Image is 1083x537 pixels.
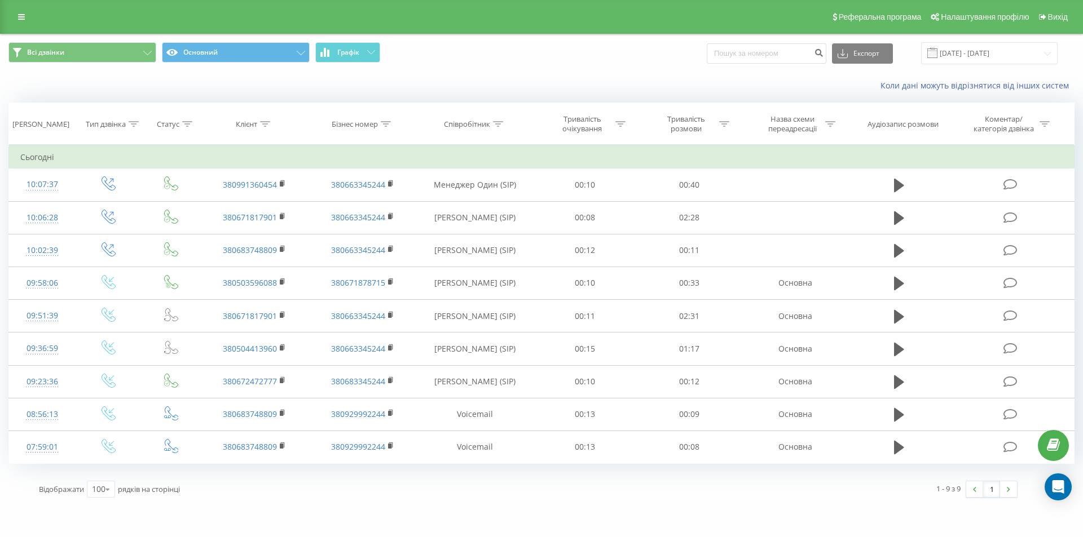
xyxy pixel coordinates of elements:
td: Основна [741,398,849,431]
td: 00:08 [637,431,741,463]
td: 00:13 [533,398,637,431]
div: 09:51:39 [20,305,64,327]
div: 09:36:59 [20,338,64,360]
a: 1 [983,481,1000,497]
div: 10:02:39 [20,239,64,261]
td: 00:15 [533,332,637,365]
span: Графік [337,48,359,56]
div: Тривалість очікування [552,114,613,134]
td: 00:40 [637,168,741,201]
a: 380683748809 [223,441,277,452]
td: 00:10 [533,365,637,398]
td: Основна [741,300,849,332]
a: 380683748809 [223,245,277,255]
td: Основна [741,332,849,365]
td: 00:12 [533,234,637,267]
td: 00:10 [533,267,637,299]
a: 380663345244 [331,179,385,190]
span: рядків на сторінці [118,484,180,494]
td: 02:28 [637,201,741,234]
td: Voicemail [416,431,533,463]
td: Основна [741,267,849,299]
div: Назва схеми переадресації [762,114,822,134]
td: 00:33 [637,267,741,299]
div: Коментар/категорія дзвінка [971,114,1037,134]
td: 00:12 [637,365,741,398]
a: 380503596088 [223,277,277,288]
td: 00:11 [533,300,637,332]
a: 380991360454 [223,179,277,190]
span: Відображати [39,484,84,494]
td: Сьогодні [9,146,1075,168]
div: 08:56:13 [20,403,64,425]
a: 380671817901 [223,310,277,321]
span: Вихід [1048,12,1068,21]
div: 1 - 9 з 9 [936,483,961,494]
td: Основна [741,365,849,398]
td: 00:09 [637,398,741,431]
td: Менеджер Один (SIP) [416,168,533,201]
a: 380671878715 [331,277,385,288]
span: Реферальна програма [839,12,922,21]
div: Тривалість розмови [656,114,716,134]
button: Графік [315,42,380,63]
button: Експорт [832,43,893,64]
span: Налаштування профілю [941,12,1029,21]
td: [PERSON_NAME] (SIP) [416,234,533,267]
td: Voicemail [416,398,533,431]
div: 100 [92,483,105,495]
div: Співробітник [444,119,490,129]
td: [PERSON_NAME] (SIP) [416,332,533,365]
a: 380929992244 [331,409,385,419]
td: 01:17 [637,332,741,365]
td: 00:10 [533,168,637,201]
div: 09:58:06 [20,272,64,294]
td: 00:13 [533,431,637,463]
a: Коли дані можуть відрізнятися вiд інших систем [881,80,1075,91]
a: 380671817901 [223,212,277,223]
a: 380683748809 [223,409,277,419]
a: 380663345244 [331,310,385,321]
td: 00:08 [533,201,637,234]
div: 09:23:36 [20,371,64,393]
div: 07:59:01 [20,436,64,458]
div: Клієнт [236,119,257,129]
a: 380663345244 [331,245,385,255]
a: 380504413960 [223,343,277,354]
div: Open Intercom Messenger [1045,473,1072,500]
a: 380672472777 [223,376,277,387]
td: 00:11 [637,234,741,267]
div: 10:06:28 [20,207,64,229]
div: Статус [157,119,179,129]
button: Основний [162,42,310,63]
a: 380663345244 [331,212,385,223]
td: [PERSON_NAME] (SIP) [416,201,533,234]
td: [PERSON_NAME] (SIP) [416,365,533,398]
a: 380683345244 [331,376,385,387]
td: Основна [741,431,849,463]
td: 02:31 [637,300,741,332]
div: Тип дзвінка [86,119,126,129]
button: Всі дзвінки [8,42,156,63]
div: [PERSON_NAME] [12,119,69,129]
td: [PERSON_NAME] (SIP) [416,300,533,332]
td: [PERSON_NAME] (SIP) [416,267,533,299]
div: Аудіозапис розмови [868,119,939,129]
input: Пошук за номером [707,43,826,64]
div: 10:07:37 [20,174,64,196]
a: 380929992244 [331,441,385,452]
span: Всі дзвінки [27,48,64,57]
a: 380663345244 [331,343,385,354]
div: Бізнес номер [332,119,378,129]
